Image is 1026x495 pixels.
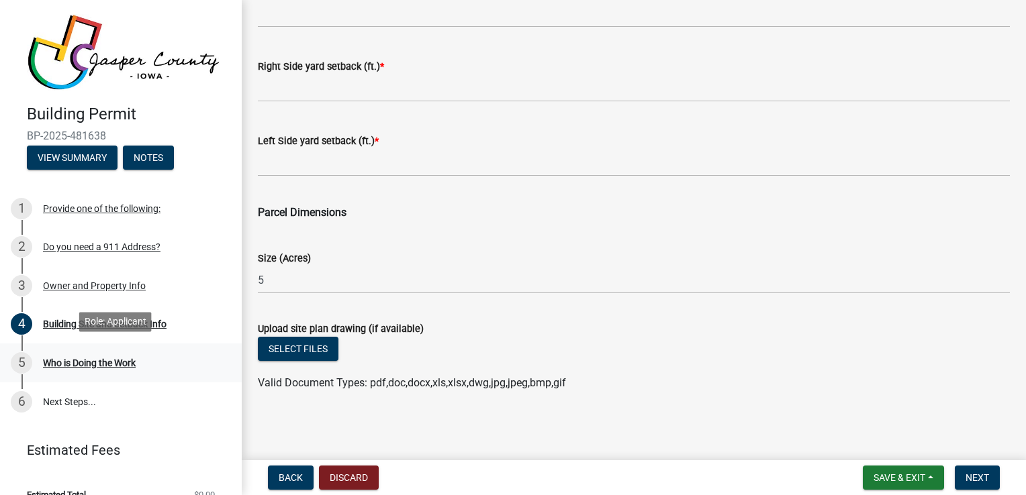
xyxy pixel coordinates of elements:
[955,465,1000,490] button: Next
[279,472,303,483] span: Back
[258,62,384,72] label: Right Side yard setback (ft.)
[258,137,379,146] label: Left Side yard setback (ft.)
[43,319,167,329] div: Building Site and Setback Info
[258,337,338,361] button: Select files
[863,465,944,490] button: Save & Exit
[123,153,174,164] wm-modal-confirm: Notes
[27,14,220,91] img: Jasper County, Iowa
[27,105,231,124] h4: Building Permit
[258,206,346,219] span: Parcel Dimensions
[79,312,152,331] div: Role: Applicant
[258,376,566,389] span: Valid Document Types: pdf,doc,docx,xls,xlsx,dwg,jpg,jpeg,bmp,gif
[43,242,160,252] div: Do you need a 911 Address?
[11,275,32,296] div: 3
[319,465,379,490] button: Discard
[11,313,32,335] div: 4
[27,146,118,170] button: View Summary
[11,391,32,412] div: 6
[27,129,215,142] span: BP-2025-481638
[966,472,989,483] span: Next
[27,153,118,164] wm-modal-confirm: Summary
[258,325,424,334] label: Upload site plan drawing (if available)
[11,352,32,374] div: 5
[11,437,220,463] a: Estimated Fees
[43,204,160,213] div: Provide one of the following:
[11,236,32,258] div: 2
[11,198,32,219] div: 1
[43,281,146,290] div: Owner and Property Info
[123,146,174,170] button: Notes
[268,465,314,490] button: Back
[43,358,136,368] div: Who is Doing the Work
[874,472,925,483] span: Save & Exit
[258,254,311,264] label: Size (Acres)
